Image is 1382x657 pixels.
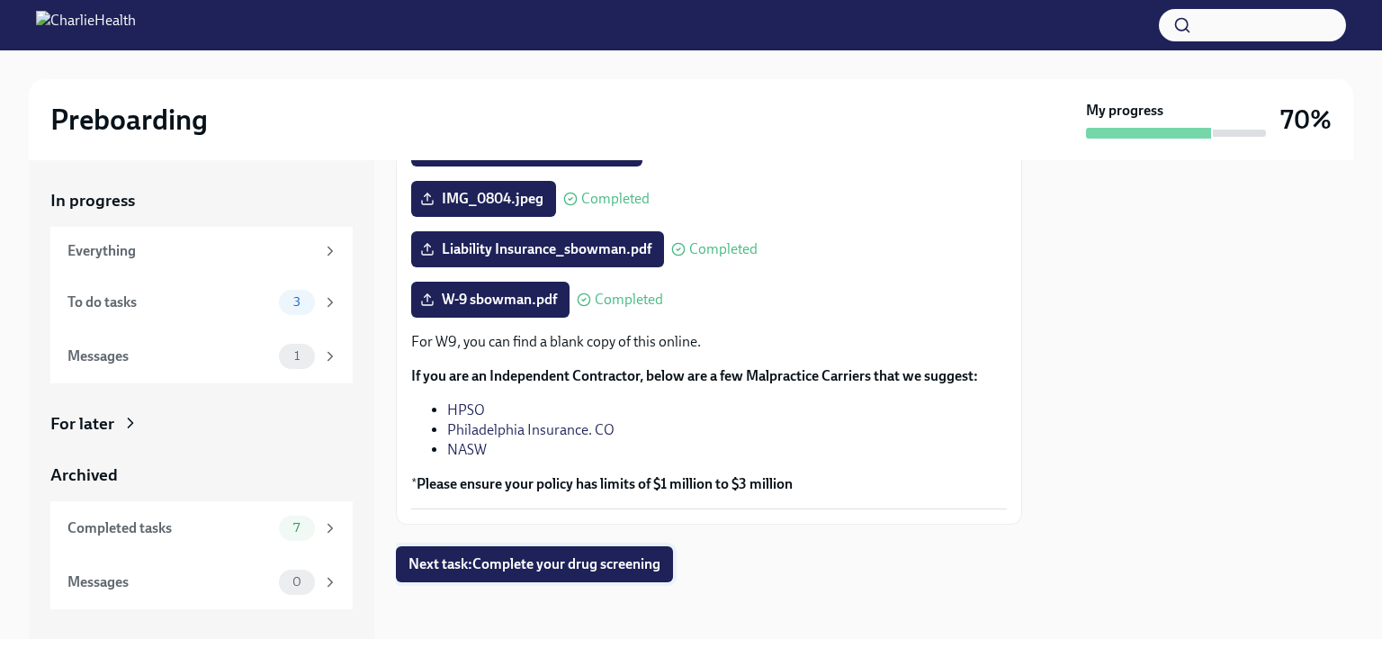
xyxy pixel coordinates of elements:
div: Messages [67,572,272,592]
div: Messages [67,346,272,366]
span: Completed [581,192,650,206]
a: In progress [50,189,353,212]
p: For W9, you can find a blank copy of this online. [411,332,1007,352]
a: Completed tasks7 [50,501,353,555]
a: For later [50,412,353,436]
button: Next task:Complete your drug screening [396,546,673,582]
div: For later [50,412,114,436]
div: Everything [67,241,315,261]
a: Messages0 [50,555,353,609]
a: Philadelphia Insurance. CO [447,421,615,438]
div: To do tasks [67,292,272,312]
span: IMG_0804.jpeg [424,190,543,208]
strong: Please ensure your policy has limits of $1 million to $3 million [417,475,793,492]
a: Messages1 [50,329,353,383]
span: Completed [689,242,758,256]
span: Completed [595,292,663,307]
span: 1 [283,349,310,363]
a: To do tasks3 [50,275,353,329]
h2: Preboarding [50,102,208,138]
label: Liability Insurance_sbowman.pdf [411,231,664,267]
span: 7 [283,521,310,535]
div: Completed tasks [67,518,272,538]
span: 0 [282,575,312,589]
a: NASW [447,441,487,458]
img: CharlieHealth [36,11,136,40]
a: HPSO [447,401,485,418]
h3: 70% [1280,103,1332,136]
label: IMG_0804.jpeg [411,181,556,217]
span: 3 [283,295,311,309]
span: W-9 sbowman.pdf [424,291,557,309]
label: W-9 sbowman.pdf [411,282,570,318]
span: Liability Insurance_sbowman.pdf [424,240,651,258]
a: Everything [50,227,353,275]
span: Next task : Complete your drug screening [408,555,660,573]
a: Archived [50,463,353,487]
strong: If you are an Independent Contractor, below are a few Malpractice Carriers that we suggest: [411,367,978,384]
strong: My progress [1086,101,1163,121]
